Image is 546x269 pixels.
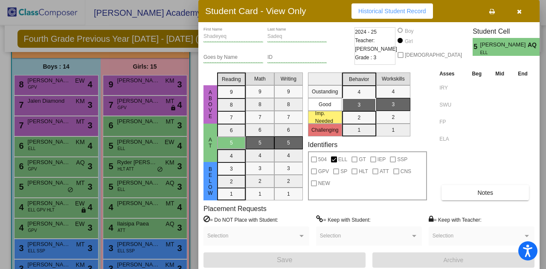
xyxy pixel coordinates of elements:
[473,42,480,52] span: 5
[480,40,528,49] span: [PERSON_NAME]
[404,38,413,45] div: Girl
[429,215,482,224] label: = Keep with Teacher:
[404,27,414,35] div: Boy
[359,154,366,165] span: GT
[203,215,278,224] label: = Do NOT Place with Student:
[378,154,386,165] span: IEP
[444,257,464,263] span: Archive
[358,8,426,14] span: Historical Student Record
[372,252,534,268] button: Archive
[439,116,463,128] input: assessment
[206,90,214,119] span: Above
[308,141,337,149] label: Identifiers
[380,166,389,176] span: ATT
[441,185,529,200] button: Notes
[203,205,267,213] label: Placement Requests
[439,81,463,94] input: assessment
[206,166,214,196] span: Below
[359,166,368,176] span: HLT
[488,69,511,78] th: Mid
[351,3,433,19] button: Historical Student Record
[277,256,292,263] span: Save
[338,154,347,165] span: ELL
[480,49,522,56] span: ELL
[203,252,366,268] button: Save
[205,6,306,16] h3: Student Card - View Only
[477,189,493,196] span: Notes
[340,166,347,176] span: SP
[355,28,377,36] span: 2024 - 25
[511,69,534,78] th: End
[528,40,540,49] span: AQ
[401,166,411,176] span: CNS
[316,215,371,224] label: = Keep with Student:
[465,69,488,78] th: Beg
[437,69,465,78] th: Asses
[439,98,463,111] input: assessment
[318,178,330,188] span: NEW
[397,154,407,165] span: SSP
[355,36,397,53] span: Teacher: [PERSON_NAME]
[206,137,214,149] span: At
[355,53,376,62] span: Grade : 3
[318,154,327,165] span: 504
[439,133,463,145] input: assessment
[405,50,462,60] span: [DEMOGRAPHIC_DATA]
[203,55,263,61] input: goes by name
[318,166,329,176] span: GPV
